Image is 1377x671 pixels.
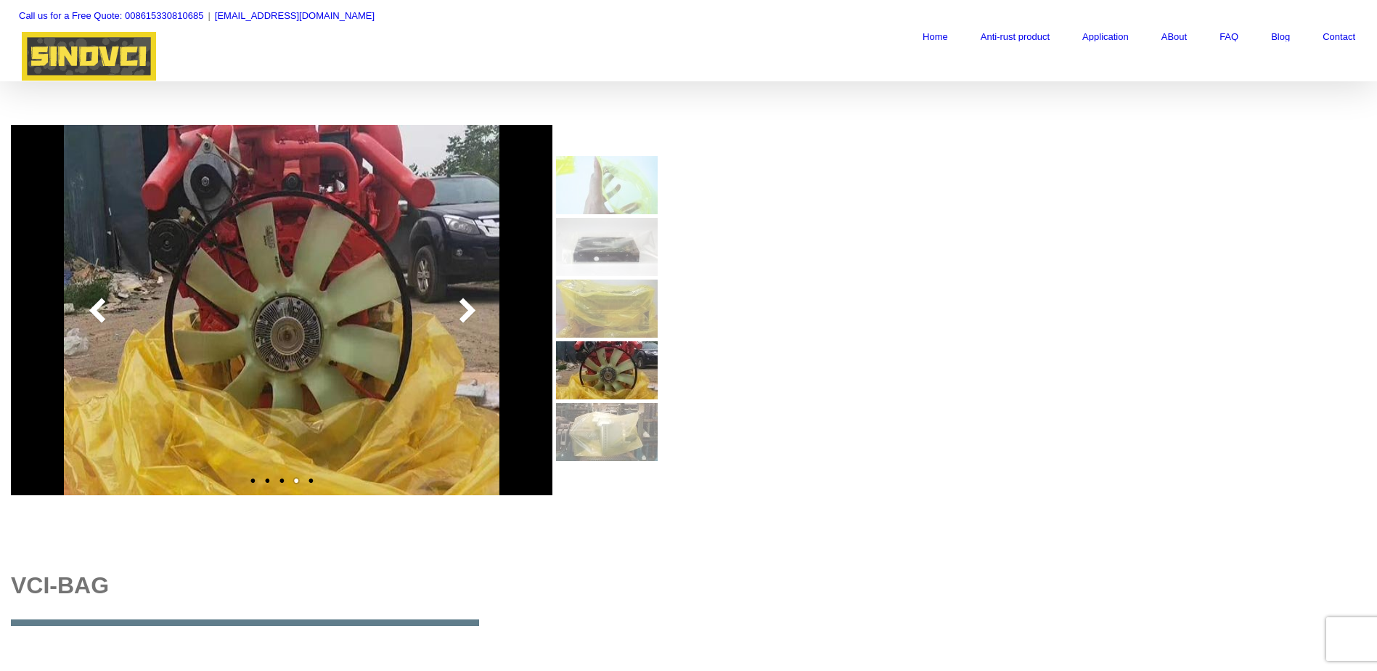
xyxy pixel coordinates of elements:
[1271,32,1290,41] a: Blog
[923,32,1355,41] nav: Main Menu
[1323,32,1355,41] a: Contact
[923,32,948,41] a: Home
[981,32,1050,41] a: Anti-rust product
[215,10,375,21] a: [EMAIL_ADDRESS][DOMAIN_NAME]
[1219,32,1238,41] a: FAQ
[1082,32,1129,41] a: Application
[11,572,109,598] span: VCI-BAG
[1161,32,1187,41] a: ABout
[22,32,156,81] img: SINOVCI Logo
